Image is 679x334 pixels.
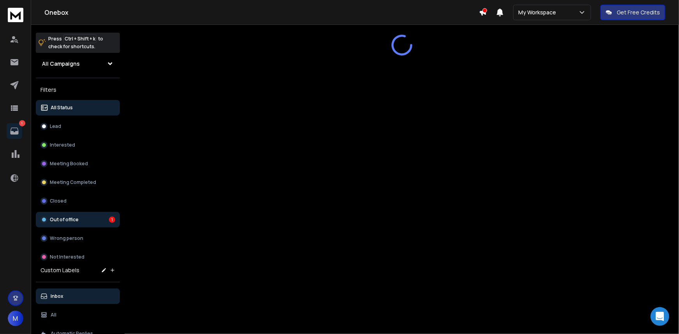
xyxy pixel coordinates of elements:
h3: Filters [36,84,120,95]
button: All [36,307,120,323]
button: All Campaigns [36,56,120,72]
p: Meeting Completed [50,179,96,185]
div: Open Intercom Messenger [651,307,669,326]
p: Get Free Credits [617,9,660,16]
p: Meeting Booked [50,161,88,167]
button: Wrong person [36,231,120,246]
p: Closed [50,198,67,204]
p: 1 [19,120,25,126]
p: Lead [50,123,61,129]
button: Out of office1 [36,212,120,227]
h1: Onebox [44,8,479,17]
button: Not Interested [36,249,120,265]
p: All Status [51,105,73,111]
p: Not Interested [50,254,84,260]
p: All [51,312,56,318]
div: 1 [109,217,115,223]
button: Lead [36,119,120,134]
button: Inbox [36,289,120,304]
p: Interested [50,142,75,148]
button: Meeting Completed [36,175,120,190]
p: My Workspace [518,9,559,16]
p: Out of office [50,217,79,223]
button: M [8,311,23,326]
a: 1 [7,123,22,139]
p: Inbox [51,293,63,299]
button: Meeting Booked [36,156,120,171]
button: Get Free Credits [600,5,665,20]
button: Interested [36,137,120,153]
span: Ctrl + Shift + k [63,34,96,43]
img: logo [8,8,23,22]
h3: Custom Labels [40,266,79,274]
button: All Status [36,100,120,115]
p: Press to check for shortcuts. [48,35,103,51]
button: Closed [36,193,120,209]
h1: All Campaigns [42,60,80,68]
p: Wrong person [50,235,83,241]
